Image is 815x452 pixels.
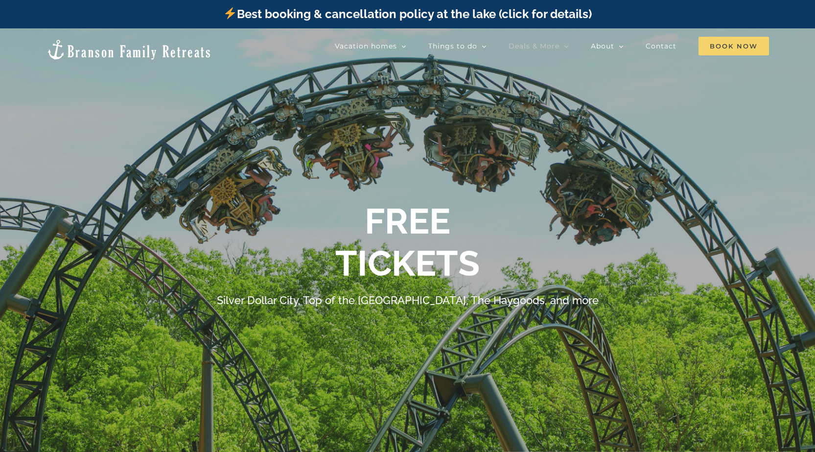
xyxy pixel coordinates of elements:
a: Vacation homes [335,36,406,56]
a: About [591,36,624,56]
nav: Main Menu [335,36,769,56]
span: Deals & More [509,43,559,49]
h4: Silver Dollar City, Top of the [GEOGRAPHIC_DATA], The Haygoods, and more [217,294,599,307]
span: Book Now [699,37,769,55]
a: Contact [646,36,676,56]
span: About [591,43,614,49]
a: Best booking & cancellation policy at the lake (click for details) [223,7,591,21]
img: Branson Family Retreats Logo [46,39,212,61]
a: Deals & More [509,36,569,56]
a: Things to do [428,36,487,56]
span: Vacation homes [335,43,397,49]
span: Things to do [428,43,477,49]
b: FREE TICKETS [335,200,480,284]
img: ⚡️ [224,7,236,19]
a: Book Now [699,36,769,56]
span: Contact [646,43,676,49]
